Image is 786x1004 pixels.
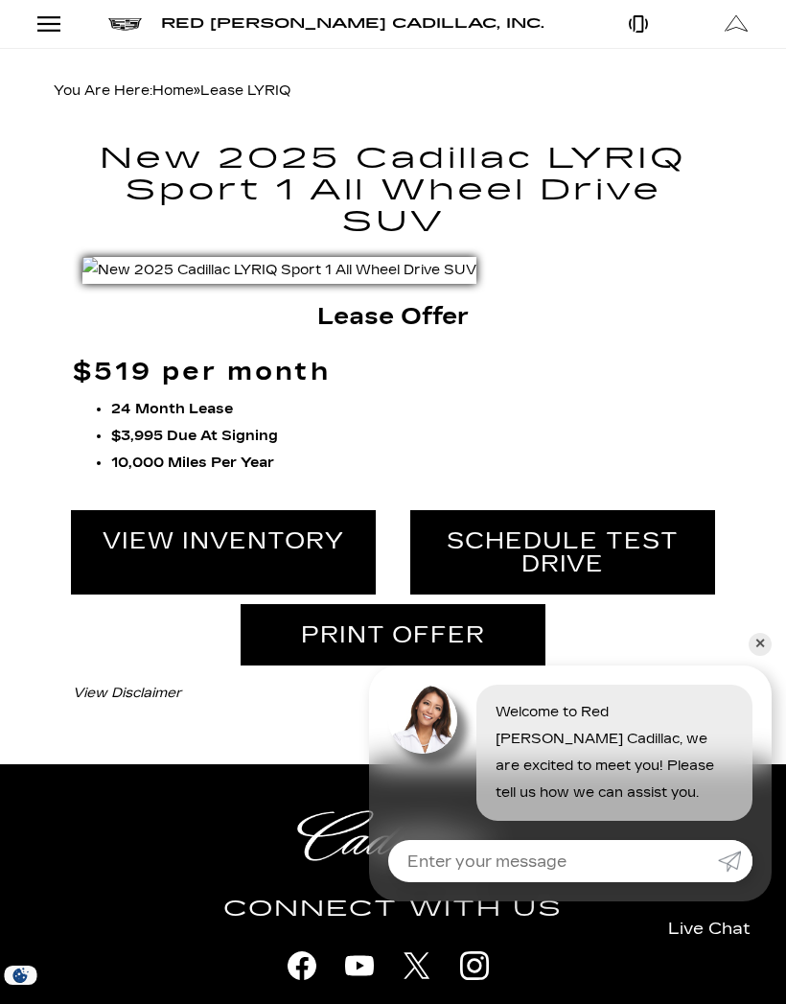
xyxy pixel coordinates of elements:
img: Cadillac Light Heritage Logo [297,810,489,861]
h4: Connect With Us [62,892,724,926]
img: Cadillac logo [108,18,142,31]
a: Home [152,82,194,99]
a: View Inventory [71,510,377,595]
a: Print Offer [241,604,546,665]
a: instagram [451,942,498,990]
span: Live Chat [659,918,760,940]
a: Cadillac Light Heritage Logo [62,810,724,861]
input: Enter your message [388,840,718,882]
span: » [152,82,290,99]
a: Red [PERSON_NAME] Cadillac, Inc. [161,17,544,31]
img: New 2025 Cadillac LYRIQ Sport 1 All Wheel Drive SUV [82,257,476,284]
span: You Are Here: [54,82,290,99]
a: Live Chat [647,906,772,951]
a: youtube [335,942,383,990]
a: X [393,942,441,990]
img: Agent profile photo [388,685,457,754]
a: Cadillac logo [108,17,142,31]
span: $519 per month [73,357,331,386]
a: View Disclaimer [54,670,732,716]
a: Schedule Test Drive [410,510,716,595]
span: 24 Month Lease [111,401,233,417]
div: Breadcrumbs [54,78,732,105]
div: Welcome to Red [PERSON_NAME] Cadillac, we are excited to meet you! Please tell us how we can assi... [476,685,752,821]
a: Submit [718,840,752,882]
strong: $3,995 Due At Signing [111,428,278,444]
h1: New 2025 Cadillac LYRIQ Sport 1 All Wheel Drive SUV [73,143,713,238]
span: Lease LYRIQ [200,82,290,99]
span: Red [PERSON_NAME] Cadillac, Inc. [161,15,544,32]
a: facebook [278,942,326,990]
strong: 10,000 Miles Per Year [111,455,274,471]
span: Lease Offer [317,303,469,330]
